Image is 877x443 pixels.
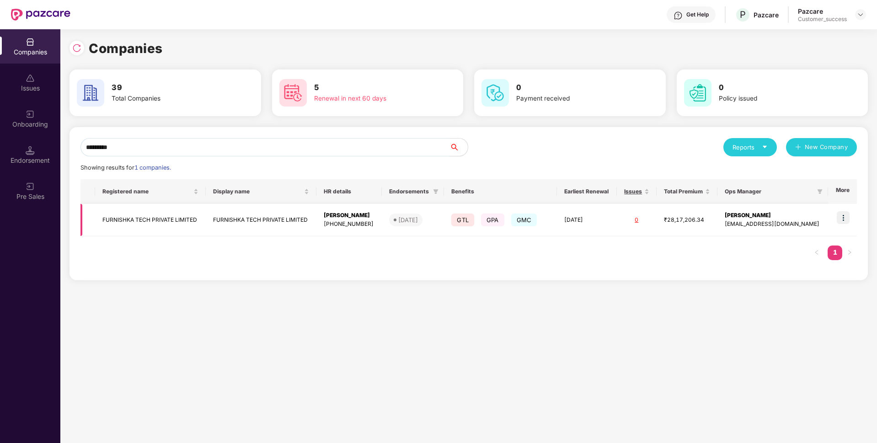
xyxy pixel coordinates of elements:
[389,188,430,195] span: Endorsements
[95,204,206,236] td: FURNISHKA TECH PRIVATE LIMITED
[206,204,316,236] td: FURNISHKA TECH PRIVATE LIMITED
[481,79,509,107] img: svg+xml;base64,PHN2ZyB4bWxucz0iaHR0cDovL3d3dy53My5vcmcvMjAwMC9zdmciIHdpZHRoPSI2MCIgaGVpZ2h0PSI2MC...
[809,246,824,260] li: Previous Page
[786,138,857,156] button: plusNew Company
[451,213,474,226] span: GTL
[516,94,631,104] div: Payment received
[719,94,834,104] div: Policy issued
[795,144,801,151] span: plus
[206,179,316,204] th: Display name
[112,82,227,94] h3: 39
[26,110,35,119] img: svg+xml;base64,PHN2ZyB3aWR0aD0iMjAiIGhlaWdodD0iMjAiIHZpZXdCb3g9IjAgMCAyMCAyMCIgZmlsbD0ibm9uZSIgeG...
[664,216,711,224] div: ₹28,17,206.34
[89,38,163,59] h1: Companies
[324,211,374,220] div: [PERSON_NAME]
[26,74,35,83] img: svg+xml;base64,PHN2ZyBpZD0iSXNzdWVzX2Rpc2FibGVkIiB4bWxucz0iaHR0cDovL3d3dy53My5vcmcvMjAwMC9zdmciIH...
[213,188,302,195] span: Display name
[449,138,468,156] button: search
[817,189,823,194] span: filter
[557,204,617,236] td: [DATE]
[431,186,440,197] span: filter
[433,189,438,194] span: filter
[837,211,850,224] img: icon
[828,246,842,259] a: 1
[26,37,35,47] img: svg+xml;base64,PHN2ZyBpZD0iQ29tcGFuaWVzIiB4bWxucz0iaHR0cDovL3d3dy53My5vcmcvMjAwMC9zdmciIHdpZHRoPS...
[316,179,382,204] th: HR details
[516,82,631,94] h3: 0
[314,94,429,104] div: Renewal in next 60 days
[664,188,704,195] span: Total Premium
[279,79,307,107] img: svg+xml;base64,PHN2ZyB4bWxucz0iaHR0cDovL3d3dy53My5vcmcvMjAwMC9zdmciIHdpZHRoPSI2MCIgaGVpZ2h0PSI2MC...
[617,179,657,204] th: Issues
[805,143,848,152] span: New Company
[842,246,857,260] button: right
[657,179,718,204] th: Total Premium
[511,213,537,226] span: GMC
[762,144,768,150] span: caret-down
[11,9,70,21] img: New Pazcare Logo
[828,246,842,260] li: 1
[481,213,504,226] span: GPA
[847,250,852,255] span: right
[624,188,642,195] span: Issues
[814,250,819,255] span: left
[112,94,227,104] div: Total Companies
[314,82,429,94] h3: 5
[102,188,192,195] span: Registered name
[857,11,864,18] img: svg+xml;base64,PHN2ZyBpZD0iRHJvcGRvd24tMzJ4MzIiIHhtbG5zPSJodHRwOi8vd3d3LnczLm9yZy8yMDAwL3N2ZyIgd2...
[72,43,81,53] img: svg+xml;base64,PHN2ZyBpZD0iUmVsb2FkLTMyeDMyIiB4bWxucz0iaHR0cDovL3d3dy53My5vcmcvMjAwMC9zdmciIHdpZH...
[80,164,171,171] span: Showing results for
[719,82,834,94] h3: 0
[725,211,821,220] div: [PERSON_NAME]
[798,7,847,16] div: Pazcare
[557,179,617,204] th: Earliest Renewal
[449,144,468,151] span: search
[733,143,768,152] div: Reports
[674,11,683,20] img: svg+xml;base64,PHN2ZyBpZD0iSGVscC0zMngzMiIgeG1sbnM9Imh0dHA6Ly93d3cudzMub3JnLzIwMDAvc3ZnIiB3aWR0aD...
[324,220,374,229] div: [PHONE_NUMBER]
[444,179,557,204] th: Benefits
[26,182,35,191] img: svg+xml;base64,PHN2ZyB3aWR0aD0iMjAiIGhlaWdodD0iMjAiIHZpZXdCb3g9IjAgMCAyMCAyMCIgZmlsbD0ibm9uZSIgeG...
[725,188,813,195] span: Ops Manager
[809,246,824,260] button: left
[754,11,779,19] div: Pazcare
[815,186,824,197] span: filter
[77,79,104,107] img: svg+xml;base64,PHN2ZyB4bWxucz0iaHR0cDovL3d3dy53My5vcmcvMjAwMC9zdmciIHdpZHRoPSI2MCIgaGVpZ2h0PSI2MC...
[95,179,206,204] th: Registered name
[26,146,35,155] img: svg+xml;base64,PHN2ZyB3aWR0aD0iMTQuNSIgaGVpZ2h0PSIxNC41IiB2aWV3Qm94PSIwIDAgMTYgMTYiIGZpbGw9Im5vbm...
[398,215,418,224] div: [DATE]
[842,246,857,260] li: Next Page
[686,11,709,18] div: Get Help
[725,220,821,229] div: [EMAIL_ADDRESS][DOMAIN_NAME]
[798,16,847,23] div: Customer_success
[134,164,171,171] span: 1 companies.
[828,179,857,204] th: More
[624,216,649,224] div: 0
[684,79,711,107] img: svg+xml;base64,PHN2ZyB4bWxucz0iaHR0cDovL3d3dy53My5vcmcvMjAwMC9zdmciIHdpZHRoPSI2MCIgaGVpZ2h0PSI2MC...
[740,9,746,20] span: P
